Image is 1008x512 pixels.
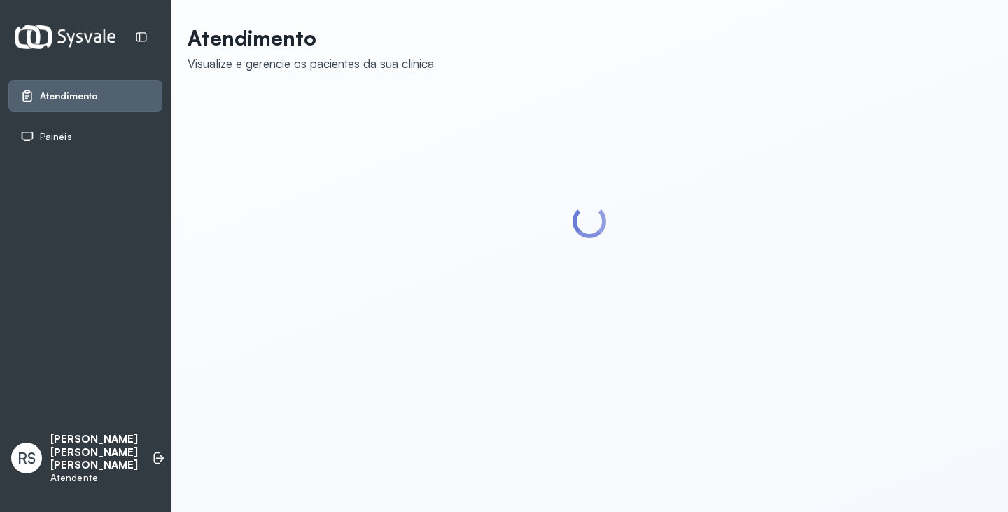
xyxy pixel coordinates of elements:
img: Logotipo do estabelecimento [15,25,115,48]
p: Atendimento [188,25,434,50]
span: Atendimento [40,90,98,102]
div: Visualize e gerencie os pacientes da sua clínica [188,56,434,71]
p: [PERSON_NAME] [PERSON_NAME] [PERSON_NAME] [50,433,138,472]
p: Atendente [50,472,138,484]
a: Atendimento [20,89,150,103]
span: Painéis [40,131,72,143]
span: RS [17,449,36,467]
